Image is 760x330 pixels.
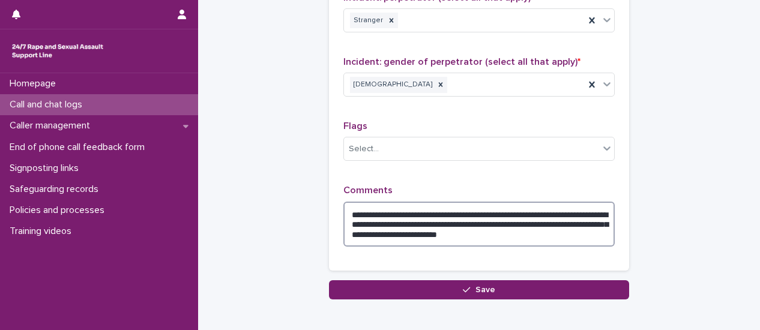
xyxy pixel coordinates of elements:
span: Flags [343,121,367,131]
p: Safeguarding records [5,184,108,195]
div: Stranger [350,13,385,29]
p: Homepage [5,78,65,89]
span: Comments [343,185,393,195]
button: Save [329,280,629,299]
div: [DEMOGRAPHIC_DATA] [350,77,434,93]
div: Select... [349,143,379,155]
span: Incident: gender of perpetrator (select all that apply) [343,57,581,67]
p: Policies and processes [5,205,114,216]
img: rhQMoQhaT3yELyF149Cw [10,39,106,63]
p: Signposting links [5,163,88,174]
p: Training videos [5,226,81,237]
p: Call and chat logs [5,99,92,110]
p: End of phone call feedback form [5,142,154,153]
span: Save [475,286,495,294]
p: Caller management [5,120,100,131]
